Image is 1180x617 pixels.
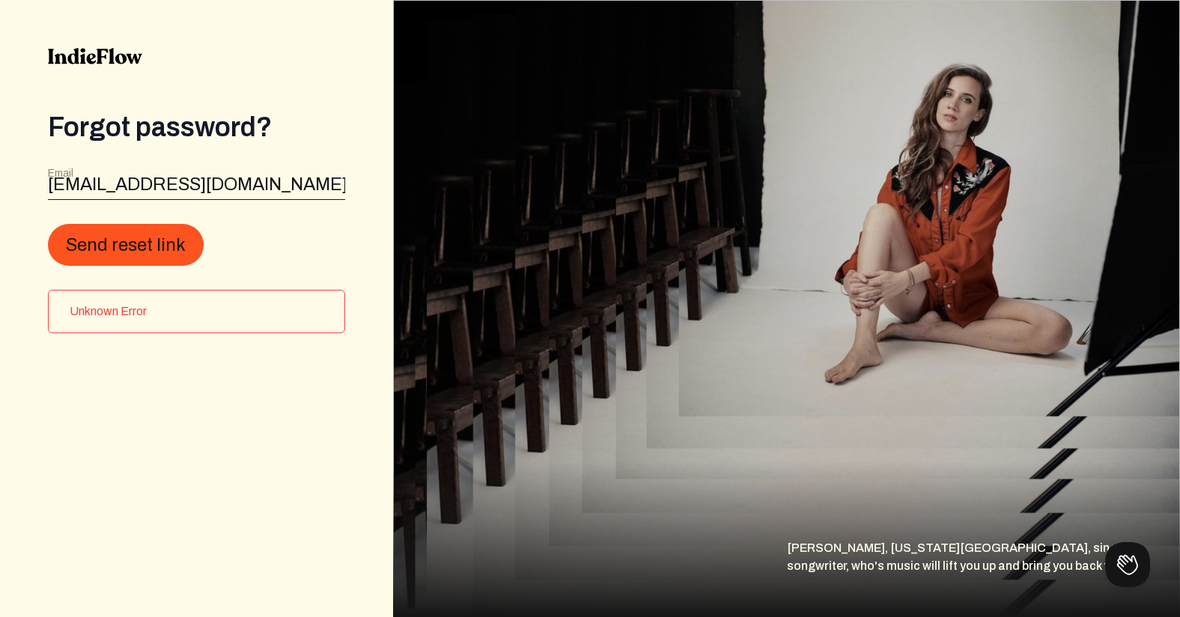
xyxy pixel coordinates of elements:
button: Send reset link [48,224,204,266]
img: indieflow-logo-black.svg [48,48,142,64]
div: [PERSON_NAME], [US_STATE][GEOGRAPHIC_DATA], singer-songwriter, who's music will lift you up and b... [787,539,1180,617]
div: Forgot password? [48,112,345,142]
h3: Unknown Error [70,303,332,320]
iframe: Toggle Customer Support [1105,542,1150,587]
label: Email [48,166,73,181]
